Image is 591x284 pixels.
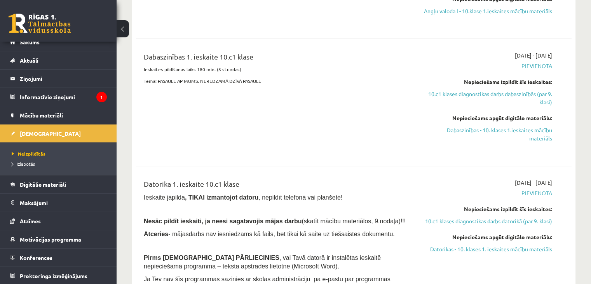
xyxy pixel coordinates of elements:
[424,217,552,225] a: 10.c1 klases diagnostikas darbs datorikā (par 9. klasi)
[20,236,81,243] span: Motivācijas programma
[424,78,552,86] div: Nepieciešams izpildīt šīs ieskaites:
[20,254,52,261] span: Konferences
[12,161,35,167] span: Izlabotās
[20,39,40,46] span: Sākums
[10,124,107,142] a: [DEMOGRAPHIC_DATA]
[424,7,552,15] a: Angļu valoda I - 10.klase 1.ieskaites mācību materiāls
[144,194,342,201] span: Ieskaite jāpilda , nepildīt telefonā vai planšetē!
[9,14,71,33] a: Rīgas 1. Tālmācības vidusskola
[144,179,412,193] div: Datorika 1. ieskaite 10.c1 klase
[10,106,107,124] a: Mācību materiāli
[20,194,107,212] legend: Maksājumi
[144,77,412,84] p: Tēma: PASAULE AP MUMS. NEREDZAMĀ DZĪVĀ PASAULE
[424,189,552,197] span: Pievienota
[144,66,412,73] p: Ieskaites pildīšanas laiks 180 min. (3 stundas)
[515,51,552,60] span: [DATE] - [DATE]
[144,218,302,224] span: Nesāc pildīt ieskaiti, ja neesi sagatavojis mājas darbu
[20,181,66,188] span: Digitālie materiāli
[20,88,107,106] legend: Informatīvie ziņojumi
[424,233,552,241] div: Nepieciešams apgūt digitālo materiālu:
[302,218,406,224] span: (skatīt mācību materiālos, 9.nodaļa)!!!
[424,245,552,253] a: Datorikas - 10. klases 1. ieskaites mācību materiāls
[10,194,107,212] a: Maksājumi
[144,254,279,261] span: Pirms [DEMOGRAPHIC_DATA] PĀRLIECINIES
[144,51,412,66] div: Dabaszinības 1. ieskaite 10.c1 klase
[10,51,107,69] a: Aktuāli
[12,151,45,157] span: Neizpildītās
[20,70,107,88] legend: Ziņojumi
[424,126,552,142] a: Dabaszinības - 10. klases 1.ieskaites mācību materiāls
[12,160,109,167] a: Izlabotās
[10,70,107,88] a: Ziņojumi
[20,272,87,279] span: Proktoringa izmēģinājums
[10,175,107,193] a: Digitālie materiāli
[424,205,552,213] div: Nepieciešams izpildīt šīs ieskaites:
[20,112,63,119] span: Mācību materiāli
[424,90,552,106] a: 10.c1 klases diagnostikas darbs dabaszinībās (par 9. klasi)
[10,230,107,248] a: Motivācijas programma
[185,194,258,201] b: , TIKAI izmantojot datoru
[424,114,552,122] div: Nepieciešams apgūt digitālo materiālu:
[10,212,107,230] a: Atzīmes
[144,254,381,270] span: , vai Tavā datorā ir instalētas ieskaitē nepieciešamā programma – teksta apstrādes lietotne (Micr...
[20,57,38,64] span: Aktuāli
[144,231,395,237] span: - mājasdarbs nav iesniedzams kā fails, bet tikai kā saite uz tiešsaistes dokumentu.
[144,231,168,237] b: Atceries
[424,62,552,70] span: Pievienota
[515,179,552,187] span: [DATE] - [DATE]
[96,92,107,102] i: 1
[20,130,81,137] span: [DEMOGRAPHIC_DATA]
[20,217,41,224] span: Atzīmes
[10,249,107,266] a: Konferences
[10,88,107,106] a: Informatīvie ziņojumi1
[10,33,107,51] a: Sākums
[12,150,109,157] a: Neizpildītās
